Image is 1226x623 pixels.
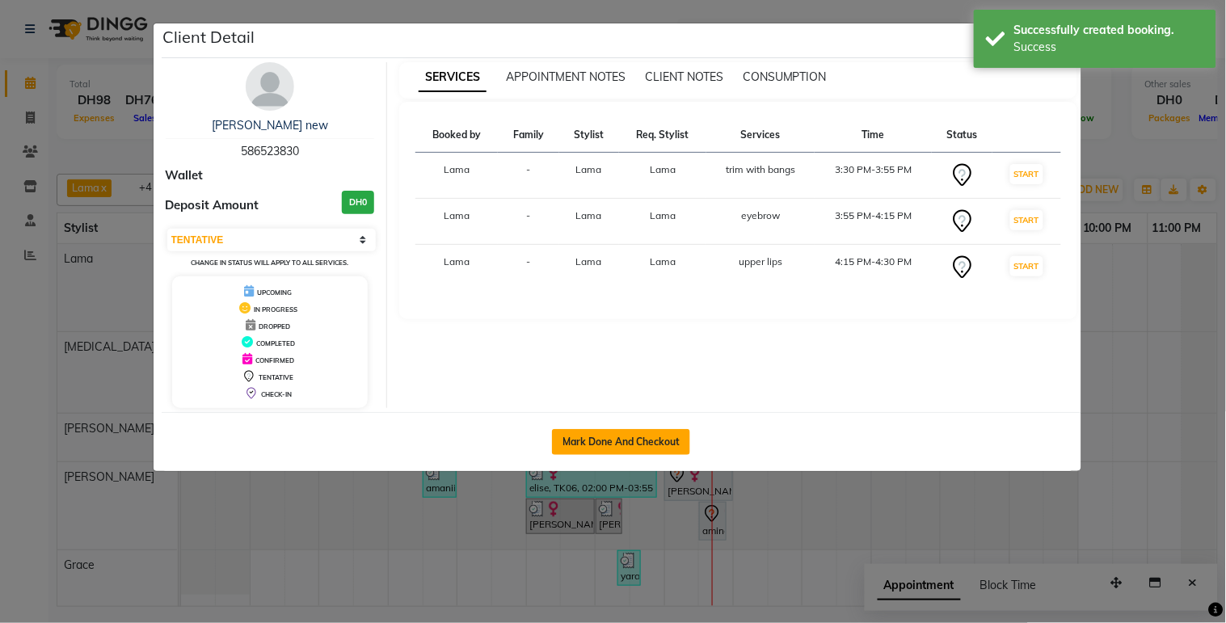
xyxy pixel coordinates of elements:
[650,255,676,267] span: Lama
[163,25,255,49] h5: Client Detail
[815,245,932,291] td: 4:15 PM-4:30 PM
[815,118,932,153] th: Time
[246,62,294,111] img: avatar
[241,144,299,158] span: 586523830
[576,255,602,267] span: Lama
[259,373,293,381] span: TENTATIVE
[1010,256,1043,276] button: START
[650,163,676,175] span: Lama
[743,69,827,84] span: CONSUMPTION
[259,322,290,330] span: DROPPED
[506,69,626,84] span: APPOINTMENT NOTES
[1010,210,1043,230] button: START
[415,118,498,153] th: Booked by
[254,305,297,314] span: IN PROGRESS
[559,118,619,153] th: Stylist
[576,209,602,221] span: Lama
[650,209,676,221] span: Lama
[415,245,498,291] td: Lama
[261,390,292,398] span: CHECK-IN
[415,153,498,199] td: Lama
[166,166,204,185] span: Wallet
[255,356,294,364] span: CONFIRMED
[257,288,292,297] span: UPCOMING
[1010,164,1043,184] button: START
[256,339,295,347] span: COMPLETED
[706,118,815,153] th: Services
[498,118,558,153] th: Family
[419,63,487,92] span: SERVICES
[1014,22,1204,39] div: Successfully created booking.
[415,199,498,245] td: Lama
[498,199,558,245] td: -
[716,255,805,269] div: upper lips
[498,153,558,199] td: -
[212,118,328,133] a: [PERSON_NAME] new
[932,118,992,153] th: Status
[166,196,259,215] span: Deposit Amount
[498,245,558,291] td: -
[815,153,932,199] td: 3:30 PM-3:55 PM
[645,69,723,84] span: CLIENT NOTES
[716,208,805,223] div: eyebrow
[815,199,932,245] td: 3:55 PM-4:15 PM
[619,118,706,153] th: Req. Stylist
[576,163,602,175] span: Lama
[716,162,805,177] div: trim with bangs
[552,429,690,455] button: Mark Done And Checkout
[1014,39,1204,56] div: Success
[191,259,348,267] small: Change in status will apply to all services.
[342,191,374,214] h3: DH0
